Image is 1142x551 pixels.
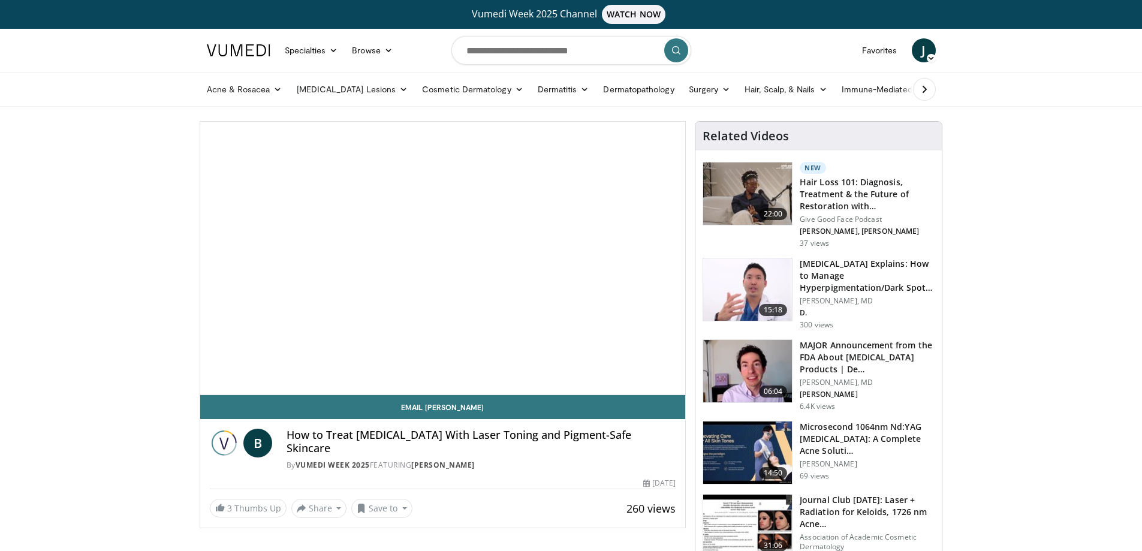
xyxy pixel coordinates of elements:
a: Specialties [278,38,345,62]
h3: Journal Club [DATE]: Laser + Radiation for Keloids, 1726 nm Acne… [800,494,935,530]
a: 15:18 [MEDICAL_DATA] Explains: How to Manage Hyperpigmentation/Dark Spots o… [PERSON_NAME], MD D.... [703,258,935,330]
a: [MEDICAL_DATA] Lesions [290,77,415,101]
img: Vumedi Week 2025 [210,429,239,457]
a: J [912,38,936,62]
button: Share [291,499,347,518]
div: By FEATURING [287,460,676,471]
p: [PERSON_NAME], MD [800,378,935,387]
a: Favorites [855,38,905,62]
span: 22:00 [759,208,788,220]
a: B [243,429,272,457]
h3: Hair Loss 101: Diagnosis, Treatment & the Future of Restoration with… [800,176,935,212]
a: Surgery [682,77,738,101]
a: 3 Thumbs Up [210,499,287,517]
span: 3 [227,502,232,514]
p: Give Good Face Podcast [800,215,935,224]
p: [PERSON_NAME], MD [800,296,935,306]
p: 300 views [800,320,833,330]
h3: [MEDICAL_DATA] Explains: How to Manage Hyperpigmentation/Dark Spots o… [800,258,935,294]
a: Vumedi Week 2025 [296,460,370,470]
a: 22:00 New Hair Loss 101: Diagnosis, Treatment & the Future of Restoration with… Give Good Face Po... [703,162,935,248]
img: 092c87d8-d143-4efc-9437-4fffa04c08c8.150x105_q85_crop-smart_upscale.jpg [703,421,792,484]
img: VuMedi Logo [207,44,270,56]
a: 06:04 MAJOR Announcement from the FDA About [MEDICAL_DATA] Products | De… [PERSON_NAME], MD [PERS... [703,339,935,411]
a: Cosmetic Dermatology [415,77,530,101]
a: Dermatitis [531,77,596,101]
a: Immune-Mediated [834,77,932,101]
a: Email [PERSON_NAME] [200,395,686,419]
a: Dermatopathology [596,77,681,101]
span: 15:18 [759,304,788,316]
img: b8d0b268-5ea7-42fe-a1b9-7495ab263df8.150x105_q85_crop-smart_upscale.jpg [703,340,792,402]
p: 69 views [800,471,829,481]
video-js: Video Player [200,122,686,395]
span: 260 views [626,501,676,516]
h3: Microsecond 1064nm Nd:YAG [MEDICAL_DATA]: A Complete Acne Soluti… [800,421,935,457]
a: Hair, Scalp, & Nails [737,77,834,101]
img: e1503c37-a13a-4aad-9ea8-1e9b5ff728e6.150x105_q85_crop-smart_upscale.jpg [703,258,792,321]
button: Save to [351,499,412,518]
p: 37 views [800,239,829,248]
h3: MAJOR Announcement from the FDA About [MEDICAL_DATA] Products | De… [800,339,935,375]
h4: How to Treat [MEDICAL_DATA] With Laser Toning and Pigment-Safe Skincare [287,429,676,454]
span: WATCH NOW [602,5,665,24]
div: [DATE] [643,478,676,489]
p: D. [800,308,935,318]
p: 6.4K views [800,402,835,411]
input: Search topics, interventions [451,36,691,65]
p: [PERSON_NAME] [800,390,935,399]
p: [PERSON_NAME] [800,459,935,469]
a: [PERSON_NAME] [411,460,475,470]
a: Browse [345,38,400,62]
p: New [800,162,826,174]
a: Vumedi Week 2025 ChannelWATCH NOW [209,5,934,24]
a: 14:50 Microsecond 1064nm Nd:YAG [MEDICAL_DATA]: A Complete Acne Soluti… [PERSON_NAME] 69 views [703,421,935,484]
span: 06:04 [759,386,788,398]
h4: Related Videos [703,129,789,143]
a: Acne & Rosacea [200,77,290,101]
p: [PERSON_NAME], [PERSON_NAME] [800,227,935,236]
span: 14:50 [759,467,788,479]
img: 823268b6-bc03-4188-ae60-9bdbfe394016.150x105_q85_crop-smart_upscale.jpg [703,162,792,225]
